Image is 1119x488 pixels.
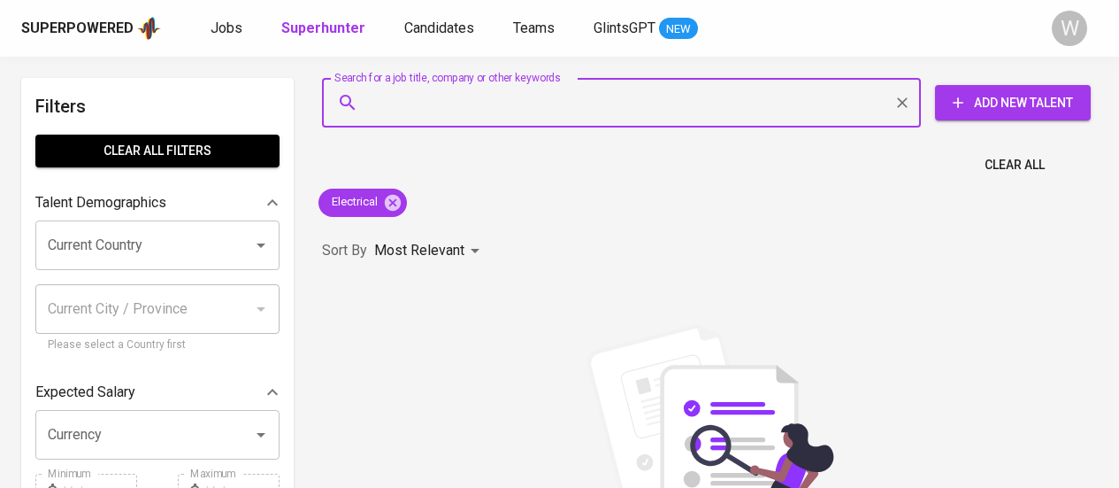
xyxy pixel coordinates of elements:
p: Please select a Country first [48,337,267,354]
p: Most Relevant [374,240,464,261]
a: Jobs [211,18,246,40]
span: Jobs [211,19,242,36]
span: Candidates [404,19,474,36]
div: W [1052,11,1087,46]
button: Open [249,422,273,447]
a: GlintsGPT NEW [594,18,698,40]
b: Superhunter [281,19,365,36]
p: Sort By [322,240,367,261]
span: Teams [513,19,555,36]
button: Clear [890,90,915,115]
button: Open [249,233,273,258]
span: Clear All [985,154,1045,176]
a: Teams [513,18,558,40]
a: Candidates [404,18,478,40]
div: Talent Demographics [35,185,280,221]
img: app logo [137,15,161,42]
button: Clear All [977,149,1052,182]
span: GlintsGPT [594,19,655,36]
button: Clear All filters [35,135,280,167]
div: Superpowered [21,19,134,39]
a: Superpoweredapp logo [21,15,161,42]
div: Most Relevant [374,235,486,267]
span: Add New Talent [949,92,1077,114]
h6: Filters [35,92,280,120]
button: Add New Talent [935,85,1091,120]
p: Talent Demographics [35,192,166,213]
div: Electrical [318,189,407,217]
a: Superhunter [281,18,369,40]
p: Expected Salary [35,382,135,403]
span: Clear All filters [50,140,265,162]
span: NEW [659,20,698,38]
div: Expected Salary [35,375,280,410]
span: Electrical [318,194,388,211]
